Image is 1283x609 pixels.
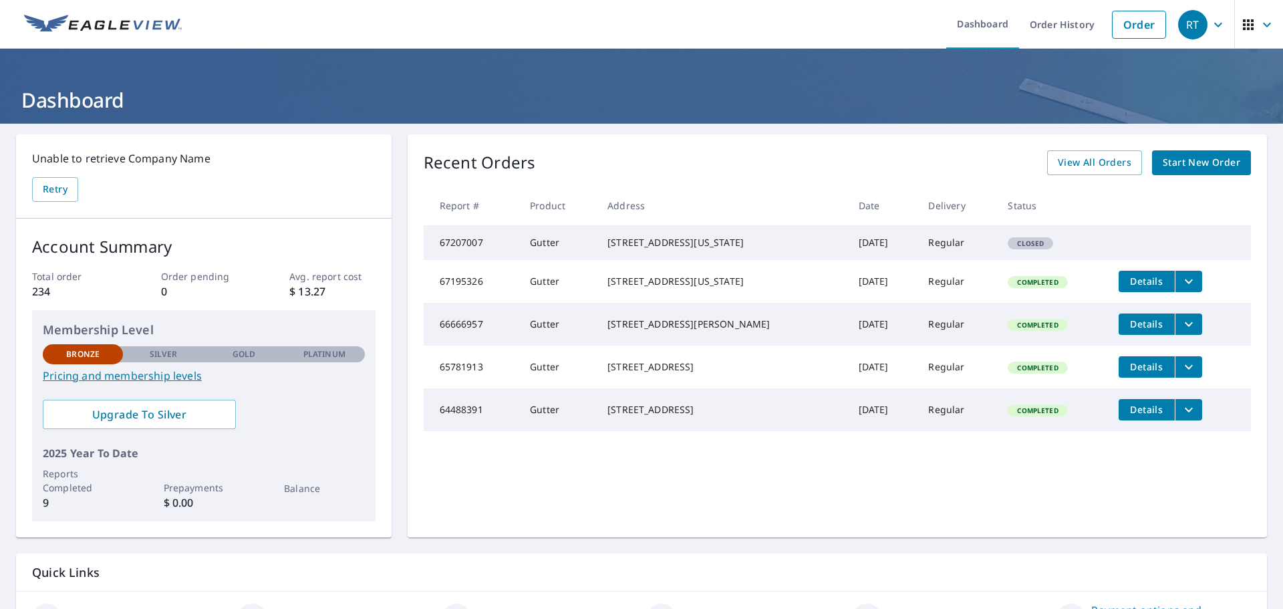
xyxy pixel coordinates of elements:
[32,235,376,259] p: Account Summary
[289,269,375,283] p: Avg. report cost
[519,303,597,346] td: Gutter
[424,260,519,303] td: 67195326
[607,403,837,416] div: [STREET_ADDRESS]
[917,388,997,431] td: Regular
[66,348,100,360] p: Bronze
[1127,403,1167,416] span: Details
[1119,314,1175,335] button: detailsBtn-66666957
[284,481,364,495] p: Balance
[1009,277,1066,287] span: Completed
[848,388,918,431] td: [DATE]
[917,260,997,303] td: Regular
[1127,275,1167,287] span: Details
[917,303,997,346] td: Regular
[519,346,597,388] td: Gutter
[1175,271,1202,292] button: filesDropdownBtn-67195326
[32,177,78,202] button: Retry
[848,346,918,388] td: [DATE]
[848,303,918,346] td: [DATE]
[848,260,918,303] td: [DATE]
[424,186,519,225] th: Report #
[303,348,345,360] p: Platinum
[519,260,597,303] td: Gutter
[24,15,182,35] img: EV Logo
[519,225,597,260] td: Gutter
[1047,150,1142,175] a: View All Orders
[607,275,837,288] div: [STREET_ADDRESS][US_STATE]
[917,225,997,260] td: Regular
[43,181,67,198] span: Retry
[16,86,1267,114] h1: Dashboard
[917,346,997,388] td: Regular
[1112,11,1166,39] a: Order
[53,407,225,422] span: Upgrade To Silver
[1163,154,1240,171] span: Start New Order
[233,348,255,360] p: Gold
[1009,363,1066,372] span: Completed
[164,495,244,511] p: $ 0.00
[917,186,997,225] th: Delivery
[1127,318,1167,330] span: Details
[1009,320,1066,330] span: Completed
[43,467,123,495] p: Reports Completed
[289,283,375,299] p: $ 13.27
[161,269,247,283] p: Order pending
[32,283,118,299] p: 234
[1009,406,1066,415] span: Completed
[607,318,837,331] div: [STREET_ADDRESS][PERSON_NAME]
[1127,360,1167,373] span: Details
[1175,356,1202,378] button: filesDropdownBtn-65781913
[1009,239,1052,248] span: Closed
[1175,399,1202,420] button: filesDropdownBtn-64488391
[1058,154,1131,171] span: View All Orders
[43,368,365,384] a: Pricing and membership levels
[997,186,1108,225] th: Status
[1175,314,1202,335] button: filesDropdownBtn-66666957
[848,186,918,225] th: Date
[161,283,247,299] p: 0
[607,360,837,374] div: [STREET_ADDRESS]
[424,225,519,260] td: 67207007
[1119,271,1175,292] button: detailsBtn-67195326
[164,481,244,495] p: Prepayments
[32,564,1251,581] p: Quick Links
[150,348,178,360] p: Silver
[424,346,519,388] td: 65781913
[43,495,123,511] p: 9
[43,321,365,339] p: Membership Level
[1152,150,1251,175] a: Start New Order
[424,150,536,175] p: Recent Orders
[607,236,837,249] div: [STREET_ADDRESS][US_STATE]
[43,445,365,461] p: 2025 Year To Date
[424,388,519,431] td: 64488391
[597,186,848,225] th: Address
[1119,399,1175,420] button: detailsBtn-64488391
[519,388,597,431] td: Gutter
[43,400,236,429] a: Upgrade To Silver
[32,269,118,283] p: Total order
[424,303,519,346] td: 66666957
[1119,356,1175,378] button: detailsBtn-65781913
[1178,10,1207,39] div: RT
[519,186,597,225] th: Product
[32,150,376,166] p: Unable to retrieve Company Name
[848,225,918,260] td: [DATE]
